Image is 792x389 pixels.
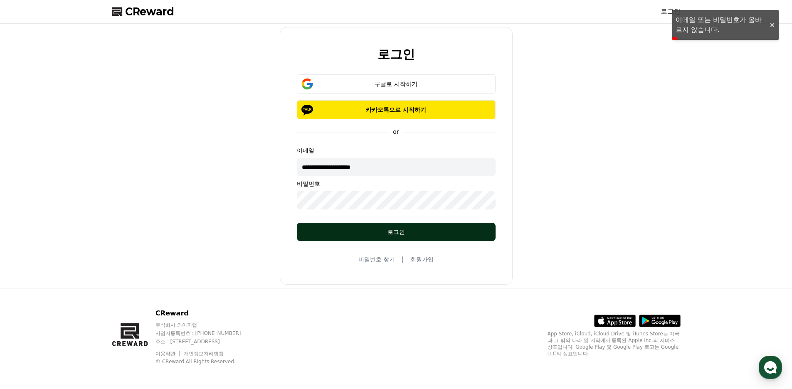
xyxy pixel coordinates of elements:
a: 비밀번호 찾기 [358,255,395,263]
span: 홈 [26,276,31,283]
a: 개인정보처리방침 [184,351,224,357]
a: 이용약관 [155,351,182,357]
span: 설정 [128,276,138,283]
p: 카카오톡으로 시작하기 [309,106,484,114]
a: 홈 [2,263,55,284]
button: 로그인 [297,223,496,241]
p: 주식회사 와이피랩 [155,322,257,328]
a: 설정 [107,263,160,284]
p: © CReward All Rights Reserved. [155,358,257,365]
p: 비밀번호 [297,180,496,188]
a: 로그인 [661,7,681,17]
p: 주소 : [STREET_ADDRESS] [155,338,257,345]
a: CReward [112,5,174,18]
button: 카카오톡으로 시작하기 [297,100,496,119]
div: 로그인 [313,228,479,236]
p: CReward [155,308,257,318]
span: CReward [125,5,174,18]
p: 사업자등록번호 : [PHONE_NUMBER] [155,330,257,337]
p: 이메일 [297,146,496,155]
p: or [388,128,404,136]
a: 회원가입 [410,255,434,263]
h2: 로그인 [377,47,415,61]
span: 대화 [76,276,86,283]
p: App Store, iCloud, iCloud Drive 및 iTunes Store는 미국과 그 밖의 나라 및 지역에서 등록된 Apple Inc.의 서비스 상표입니다. Goo... [548,330,681,357]
button: 구글로 시작하기 [297,74,496,94]
div: 구글로 시작하기 [309,80,484,88]
span: | [402,254,404,264]
a: 대화 [55,263,107,284]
